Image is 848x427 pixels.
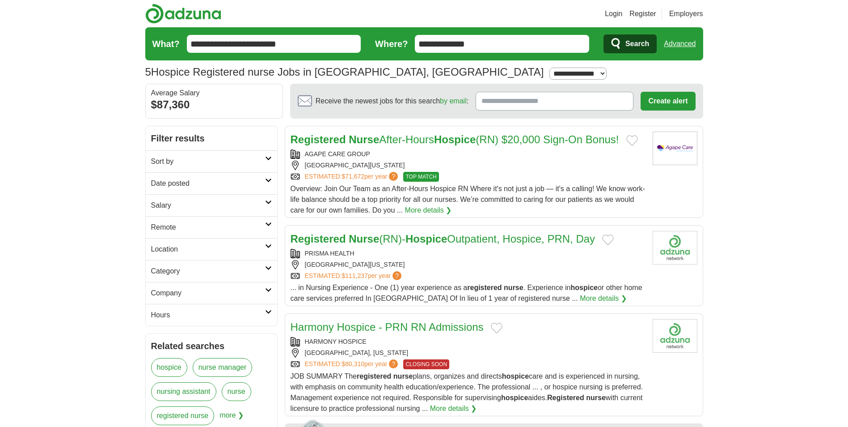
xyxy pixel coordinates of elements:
[146,304,277,326] a: Hours
[291,233,595,245] a: Registered Nurse(RN)-HospiceOutpatient, Hospice, PRN, Day
[392,271,401,280] span: ?
[145,4,221,24] img: Adzuna logo
[146,216,277,238] a: Remote
[146,260,277,282] a: Category
[641,92,695,111] button: Create alert
[430,403,477,414] a: More details ❯
[145,66,544,78] h1: Hospice Registered nurse Jobs in [GEOGRAPHIC_DATA], [GEOGRAPHIC_DATA]
[501,394,528,401] strong: hospice
[146,126,277,150] h2: Filter results
[440,97,467,105] a: by email
[626,135,638,146] button: Add to favorite jobs
[291,185,645,214] span: Overview: Join Our Team as an After-Hours Hospice RN Where it's not just a job — it's a calling! ...
[151,382,216,401] a: nursing assistant
[504,284,523,291] strong: nurse
[151,406,215,425] a: registered nurse
[151,266,265,277] h2: Category
[571,284,598,291] strong: hospice
[349,233,379,245] strong: Nurse
[151,200,265,211] h2: Salary
[586,394,606,401] strong: nurse
[151,90,277,97] div: Average Salary
[151,222,265,233] h2: Remote
[502,372,529,380] strong: hospice
[151,358,187,377] a: hospice
[151,97,277,113] div: $87,360
[605,9,622,19] a: Login
[389,172,398,181] span: ?
[152,37,180,51] label: What?
[342,360,364,367] span: $80,310
[291,249,645,258] div: PRISMA HEALTH
[291,133,346,145] strong: Registered
[653,132,697,165] img: Agape Care Group logo
[405,233,447,245] strong: Hospice
[151,156,265,167] h2: Sort by
[669,9,703,19] a: Employers
[653,319,697,353] img: Company logo
[291,260,645,269] div: [GEOGRAPHIC_DATA][US_STATE]
[145,64,151,80] span: 5
[580,293,627,304] a: More details ❯
[375,37,408,51] label: Where?
[491,323,502,333] button: Add to favorite jobs
[291,348,645,358] div: [GEOGRAPHIC_DATA], [US_STATE]
[193,358,253,377] a: nurse manager
[403,359,449,369] span: CLOSING SOON
[316,96,468,107] span: Receive the newest jobs for this search :
[603,34,657,53] button: Search
[291,233,346,245] strong: Registered
[357,372,391,380] strong: registered
[291,161,645,170] div: [GEOGRAPHIC_DATA][US_STATE]
[146,150,277,172] a: Sort by
[146,194,277,216] a: Salary
[305,150,370,158] a: AGAPE CARE GROUP
[291,372,643,412] span: JOB SUMMARY The plans, organizes and directs care and is experienced in nursing, with emphasis on...
[547,394,584,401] strong: Registered
[305,172,400,182] a: ESTIMATED:$71,672per year?
[151,288,265,299] h2: Company
[291,337,645,346] div: HARMONY HOSPICE
[305,271,404,281] a: ESTIMATED:$111,237per year?
[151,244,265,255] h2: Location
[602,235,614,245] button: Add to favorite jobs
[151,339,272,353] h2: Related searches
[151,178,265,189] h2: Date posted
[664,35,696,53] a: Advanced
[222,382,251,401] a: nurse
[403,172,439,182] span: TOP MATCH
[291,284,642,302] span: ... in Nursing Experience - One (1) year experience as a . Experience in or other home care servi...
[342,173,364,180] span: $71,672
[146,238,277,260] a: Location
[434,133,476,145] strong: Hospice
[305,359,400,369] a: ESTIMATED:$80,310per year?
[146,172,277,194] a: Date posted
[146,282,277,304] a: Company
[625,35,649,53] span: Search
[629,9,656,19] a: Register
[291,321,484,333] a: Harmony Hospice - PRN RN Admissions
[405,205,452,216] a: More details ❯
[151,310,265,320] h2: Hours
[349,133,379,145] strong: Nurse
[342,272,367,279] span: $111,237
[653,231,697,265] img: Company logo
[393,372,413,380] strong: nurse
[389,359,398,368] span: ?
[291,133,619,145] a: Registered NurseAfter-HoursHospice(RN) $20,000 Sign-On Bonus!
[467,284,502,291] strong: registered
